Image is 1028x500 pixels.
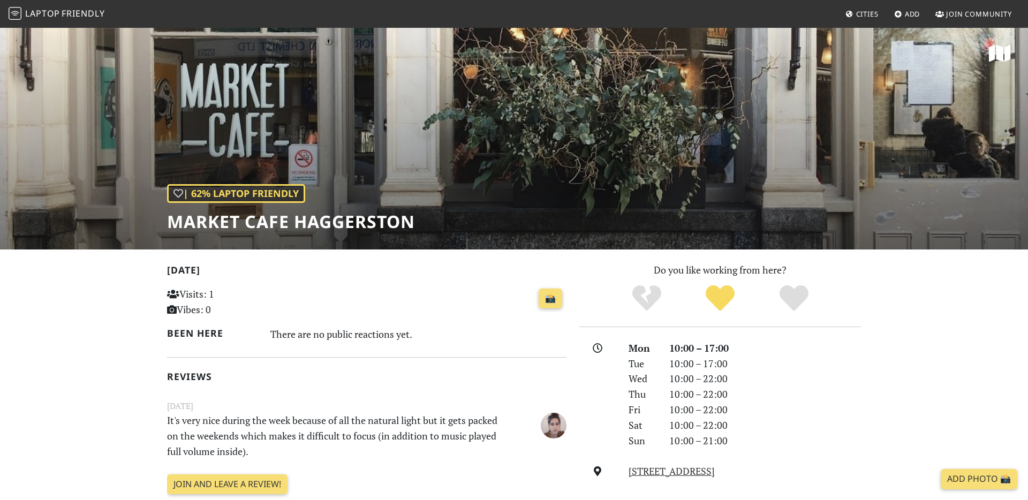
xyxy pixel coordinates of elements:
[663,402,867,418] div: 10:00 – 22:00
[539,289,562,309] a: 📸
[890,4,925,24] a: Add
[905,9,920,19] span: Add
[9,5,105,24] a: LaptopFriendly LaptopFriendly
[629,465,715,478] a: [STREET_ADDRESS]
[622,340,663,356] div: Mon
[941,469,1017,489] a: Add Photo 📸
[663,387,867,402] div: 10:00 – 22:00
[167,371,566,382] h2: Reviews
[663,371,867,387] div: 10:00 – 22:00
[167,328,258,339] h2: Been here
[622,418,663,433] div: Sat
[683,284,757,313] div: Yes
[167,474,288,495] a: Join and leave a review!
[946,9,1012,19] span: Join Community
[856,9,879,19] span: Cities
[9,7,21,20] img: LaptopFriendly
[757,284,831,313] div: Definitely!
[161,413,504,459] p: It's very nice during the week because of all the natural light but it gets packed on the weekend...
[610,284,684,313] div: No
[167,211,415,232] h1: Market Cafe Haggerston
[167,184,305,203] div: | 62% Laptop Friendly
[62,7,104,19] span: Friendly
[622,402,663,418] div: Fri
[622,356,663,372] div: Tue
[541,413,566,438] img: 2939-natacha.jpg
[167,286,292,317] p: Visits: 1 Vibes: 0
[25,7,60,19] span: Laptop
[270,325,567,343] div: There are no public reactions yet.
[541,418,566,431] span: Natacha Rossi
[161,399,573,413] small: [DATE]
[622,371,663,387] div: Wed
[622,387,663,402] div: Thu
[663,340,867,356] div: 10:00 – 17:00
[622,433,663,449] div: Sun
[663,433,867,449] div: 10:00 – 21:00
[167,264,566,280] h2: [DATE]
[841,4,883,24] a: Cities
[579,262,861,278] p: Do you like working from here?
[663,356,867,372] div: 10:00 – 17:00
[931,4,1016,24] a: Join Community
[663,418,867,433] div: 10:00 – 22:00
